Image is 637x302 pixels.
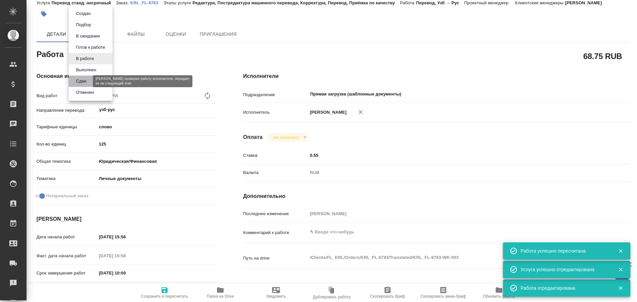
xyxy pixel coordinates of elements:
[74,44,107,51] button: Готов к работе
[74,89,96,96] button: Отменен
[74,55,96,62] button: В работе
[614,267,627,272] button: Закрыть
[74,66,98,74] button: Выполнен
[74,32,102,40] button: В ожидании
[74,78,88,85] button: Сдан
[614,248,627,254] button: Закрыть
[614,285,627,291] button: Закрыть
[74,21,93,29] button: Подбор
[521,285,608,291] div: Работа отредактирована
[521,266,608,273] div: Услуга успешно отредактирована
[521,248,608,254] div: Работа успешно пересчитана
[74,10,93,17] button: Создан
